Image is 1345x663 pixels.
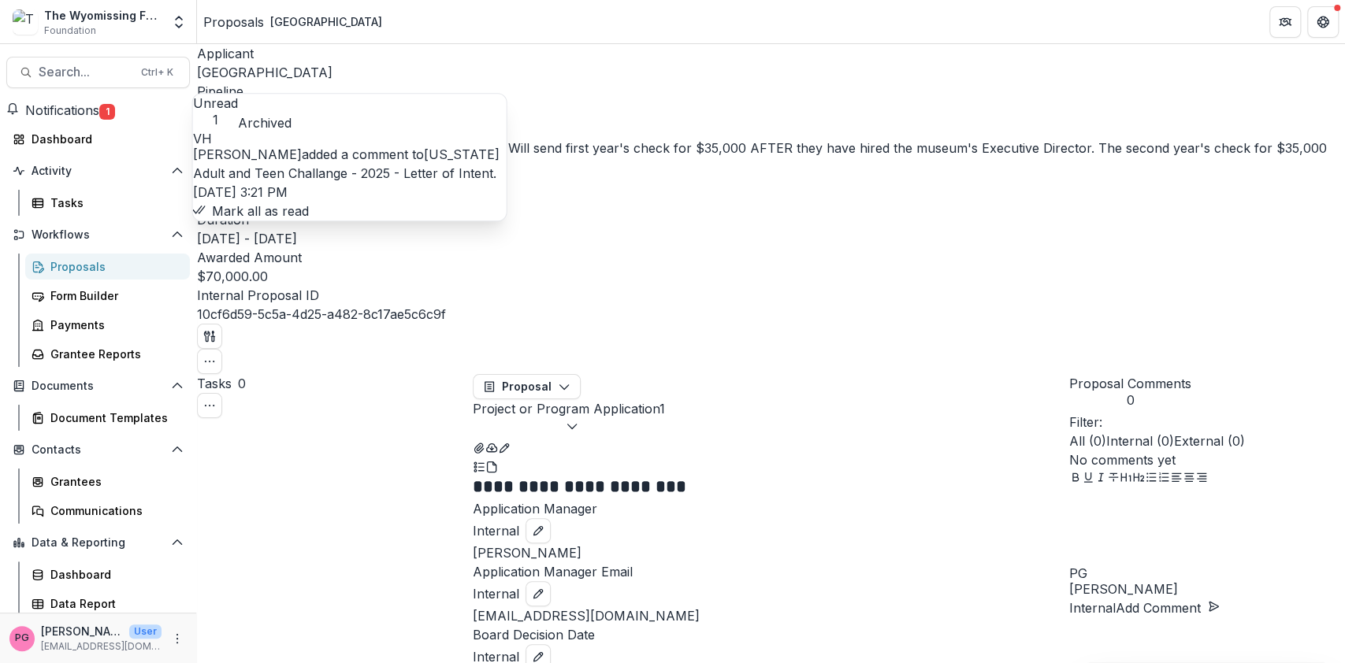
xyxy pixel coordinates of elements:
p: Pipeline [197,82,1345,101]
p: [DATE] 3:21 PM [193,183,507,202]
button: Bold [1069,469,1082,488]
button: Proposal [473,374,581,399]
img: The Wyomissing Foundation [13,9,38,35]
button: Search... [6,57,190,88]
div: Dashboard [50,566,177,583]
span: 1 [99,104,115,120]
p: Internal Proposal ID [197,286,1345,305]
p: [PERSON_NAME] [41,623,123,639]
p: [DATE] - [DATE] [197,229,297,248]
div: Form Builder [50,287,177,304]
p: added a comment to . [193,145,507,183]
span: Contacts [32,443,165,457]
a: Grantees [25,469,190,494]
button: Open entity switcher [168,6,190,38]
button: More [168,629,187,648]
a: Form Builder [25,283,190,309]
a: [EMAIL_ADDRESS][DOMAIN_NAME] [473,608,700,624]
button: Underline [1082,469,1094,488]
p: [PERSON_NAME] [473,543,1069,562]
button: Open Data & Reporting [6,530,190,555]
button: Strike [1107,469,1120,488]
button: Italicize [1094,469,1107,488]
span: Search... [39,65,132,80]
span: 0 [238,376,246,391]
div: Grantee Reports [50,346,177,362]
button: View Attached Files [473,437,485,456]
a: Payments [25,312,190,338]
span: All ( 0 ) [1069,433,1106,449]
button: Heading 2 [1132,469,1145,488]
button: edit [526,581,551,606]
div: Dashboard [32,131,177,147]
span: Documents [32,380,165,393]
span: Internal [473,521,519,540]
button: Ordered List [1157,469,1170,488]
p: 10cf6d59-5c5a-4d25-a482-8c17ae5c6c9f [197,305,446,324]
p: User [129,624,162,639]
p: Description [197,120,1345,139]
button: Proposal Comments [1069,374,1191,408]
div: Communications [50,502,177,519]
span: [PERSON_NAME] [193,146,302,162]
button: Project or Program Application1 [473,399,665,437]
p: [PERSON_NAME] [1069,580,1345,598]
a: Dashboard [6,126,190,152]
button: Plaintext view [473,456,485,475]
p: Duration [197,210,1345,229]
span: 0 [1069,393,1191,408]
span: Internal [473,584,519,603]
button: Open Activity [6,158,190,183]
nav: breadcrumb [203,10,388,33]
p: This grant is split over 2 years at $35,000 per year. Will send first year's check for $35,000 AF... [197,139,1345,176]
div: [GEOGRAPHIC_DATA] [270,13,382,30]
button: Toggle View Cancelled Tasks [197,393,222,418]
button: Partners [1269,6,1301,38]
div: Proposals [50,258,177,275]
button: Open Contacts [6,437,190,462]
span: External ( 0 ) [1174,433,1245,449]
p: Tags [197,176,1345,195]
button: Open Documents [6,373,190,398]
button: Align Center [1183,469,1195,488]
div: Document Templates [50,409,177,426]
p: Applicant [197,44,1345,63]
p: $70,000.00 [197,267,268,286]
button: Internal [1069,598,1116,617]
a: Dashboard [25,561,190,587]
button: Bullet List [1145,469,1157,488]
a: Tasks [25,190,190,216]
a: Grantee Reports [25,341,190,367]
button: Edit as form [498,437,511,456]
a: Document Templates [25,405,190,431]
a: Proposals [203,13,264,31]
span: Workflows [32,228,165,242]
div: Ctrl + K [138,64,176,81]
button: Mark all as read [193,202,309,220]
button: Open Workflows [6,222,190,247]
h3: Tasks [197,374,232,393]
a: Communications [25,498,190,524]
p: Board Decision Date [473,625,1069,644]
a: [US_STATE] Adult and Teen Challange - 2025 - Letter of Intent [193,146,500,181]
div: Grantees [50,473,177,490]
button: Align Right [1195,469,1208,488]
button: Unread [193,94,238,128]
a: [GEOGRAPHIC_DATA] [197,65,333,80]
span: 1 [193,113,238,128]
a: Data Report [25,591,190,617]
p: [EMAIL_ADDRESS][DOMAIN_NAME] [41,639,162,654]
span: Activity [32,165,165,178]
div: Payments [50,317,177,333]
button: Get Help [1307,6,1339,38]
div: Pat Giles [1069,567,1345,580]
button: edit [526,518,551,543]
button: Archived [238,113,292,132]
button: PDF view [485,456,498,475]
p: No comments yet [1069,450,1345,469]
div: Data Report [50,595,177,612]
div: Tasks [50,194,177,211]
